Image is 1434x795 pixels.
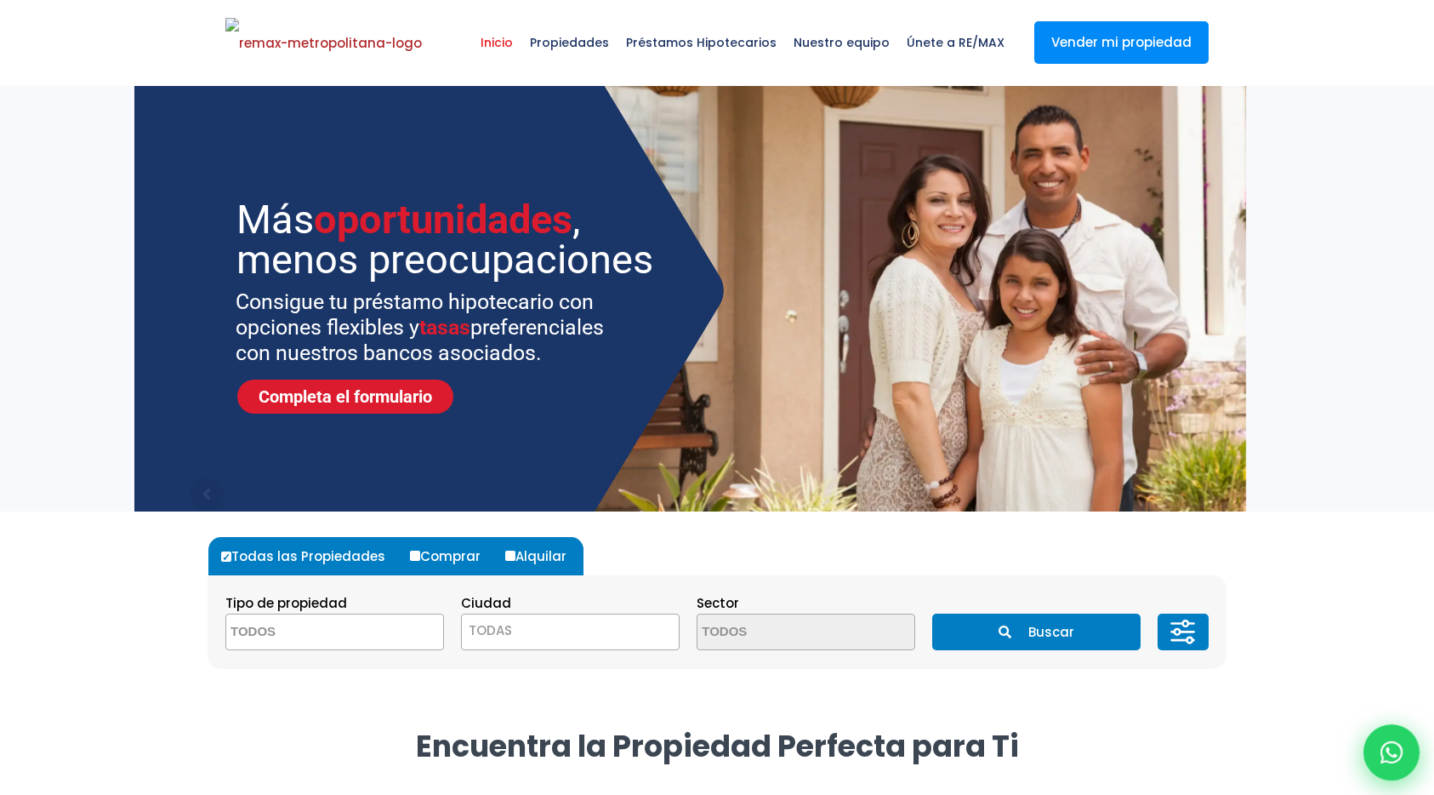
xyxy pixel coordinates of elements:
input: Comprar [410,551,420,561]
button: Buscar [932,614,1140,650]
input: Todas las Propiedades [221,552,231,562]
span: Sector [697,594,739,612]
a: Completa el formulario [237,380,453,414]
span: tasas [419,315,470,340]
sr7-txt: Más , menos preocupaciones [236,199,660,279]
textarea: Search [697,615,862,651]
sr7-txt: Consigue tu préstamo hipotecario con opciones flexibles y preferenciales con nuestros bancos asoc... [236,289,626,366]
a: Vender mi propiedad [1034,21,1209,64]
span: Únete a RE/MAX [898,17,1013,68]
strong: Encuentra la Propiedad Perfecta para Ti [416,725,1019,767]
textarea: Search [226,615,391,651]
span: TODAS [469,621,512,639]
span: TODAS [462,619,679,643]
span: Préstamos Hipotecarios [617,17,785,68]
span: Propiedades [521,17,617,68]
label: Todas las Propiedades [217,537,402,575]
input: Alquilar [505,551,515,561]
span: Nuestro equipo [785,17,898,68]
span: Tipo de propiedad [225,594,347,612]
span: Ciudad [461,594,511,612]
span: TODAS [461,614,680,650]
img: remax-metropolitana-logo [225,18,422,69]
span: oportunidades [314,196,572,243]
span: Inicio [472,17,521,68]
label: Alquilar [501,537,583,575]
label: Comprar [406,537,498,575]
